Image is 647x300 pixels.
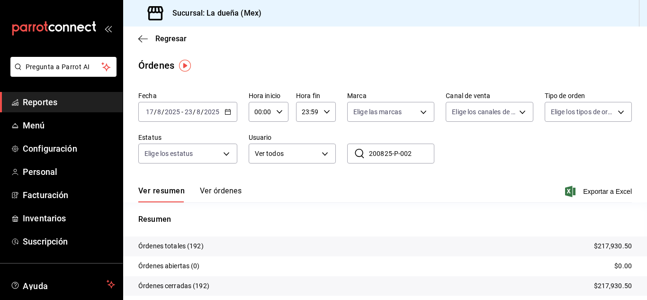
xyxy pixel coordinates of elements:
[614,261,632,271] p: $0.00
[165,8,261,19] h3: Sucursal: La dueña (Mex)
[255,149,318,159] span: Ver todos
[200,186,242,202] button: Ver órdenes
[545,92,632,99] label: Tipo de orden
[296,92,336,99] label: Hora fin
[184,108,193,116] input: --
[594,281,632,291] p: $217,930.50
[347,92,434,99] label: Marca
[249,134,336,141] label: Usuario
[23,189,115,201] span: Facturación
[551,107,614,117] span: Elige los tipos de orden
[162,108,164,116] span: /
[138,34,187,43] button: Regresar
[138,186,185,202] button: Ver resumen
[157,108,162,116] input: --
[154,108,157,116] span: /
[155,34,187,43] span: Regresar
[138,186,242,202] div: navigation tabs
[181,108,183,116] span: -
[10,57,117,77] button: Pregunta a Parrot AI
[567,186,632,197] button: Exportar a Excel
[23,279,103,290] span: Ayuda
[164,108,180,116] input: ----
[452,107,515,117] span: Elige los canales de venta
[23,235,115,248] span: Suscripción
[179,60,191,72] img: Tooltip marker
[138,261,200,271] p: Órdenes abiertas (0)
[446,92,533,99] label: Canal de venta
[23,119,115,132] span: Menú
[204,108,220,116] input: ----
[104,25,112,32] button: open_drawer_menu
[138,241,204,251] p: Órdenes totales (192)
[23,165,115,178] span: Personal
[138,58,174,73] div: Órdenes
[353,107,402,117] span: Elige las marcas
[369,144,434,163] input: Buscar no. de referencia
[138,281,209,291] p: Órdenes cerradas (192)
[249,92,288,99] label: Hora inicio
[138,92,237,99] label: Fecha
[201,108,204,116] span: /
[23,96,115,109] span: Reportes
[594,241,632,251] p: $217,930.50
[138,134,237,141] label: Estatus
[144,149,193,158] span: Elige los estatus
[23,142,115,155] span: Configuración
[23,212,115,225] span: Inventarios
[196,108,201,116] input: --
[138,214,632,225] p: Resumen
[26,62,102,72] span: Pregunta a Parrot AI
[193,108,196,116] span: /
[7,69,117,79] a: Pregunta a Parrot AI
[145,108,154,116] input: --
